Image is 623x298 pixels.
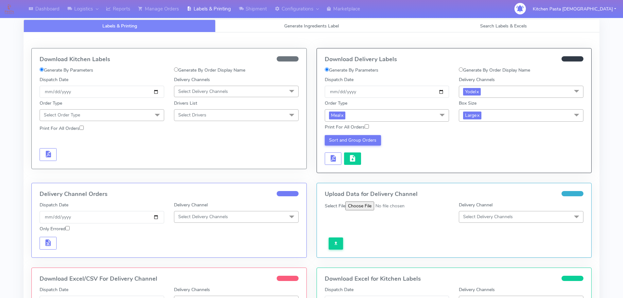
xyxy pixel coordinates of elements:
[79,126,84,130] input: Print For All Orders
[284,23,339,29] span: Generate Ingredients Label
[476,112,479,118] a: x
[459,76,495,83] label: Delivery Channels
[325,286,354,293] label: Dispatch Date
[459,67,530,74] label: Generate By Order Display Name
[40,225,70,232] label: Only Errored
[325,202,345,209] label: Select File
[463,214,513,220] span: Select Delivery Channels
[325,67,378,74] label: Generate By Parameters
[178,112,206,118] span: Select Drivers
[102,23,137,29] span: Labels & Printing
[40,100,62,107] label: Order Type
[174,202,208,208] label: Delivery Channel
[40,276,299,282] h4: Download Excel/CSV For Delivery Channel
[174,67,245,74] label: Generate By Order Display Name
[480,23,527,29] span: Search Labels & Excels
[325,76,354,83] label: Dispatch Date
[365,124,369,129] input: Print For All Orders
[463,88,481,96] span: Yodel
[340,112,343,118] a: x
[325,135,381,146] button: Sort and Group Orders
[40,191,299,198] h4: Delivery Channel Orders
[459,286,495,293] label: Delivery Channels
[463,112,481,119] span: Large
[325,276,584,282] h4: Download Excel for Kitchen Labels
[476,88,479,95] a: x
[40,125,84,132] label: Print For All Orders
[178,214,228,220] span: Select Delivery Channels
[65,226,70,230] input: Only Errored
[459,202,493,208] label: Delivery Channel
[174,76,210,83] label: Delivery Channels
[174,67,178,72] input: Generate By Order Display Name
[40,202,68,208] label: Dispatch Date
[44,112,80,118] span: Select Order Type
[40,76,68,83] label: Dispatch Date
[40,67,44,72] input: Generate By Parameters
[40,56,299,63] h4: Download Kitchen Labels
[325,100,347,107] label: Order Type
[325,191,584,198] h4: Upload Data for Delivery Channel
[178,88,228,95] span: Select Delivery Channels
[24,20,599,32] ul: Tabs
[325,67,329,72] input: Generate By Parameters
[40,286,68,293] label: Dispatch Date
[325,124,369,131] label: Print For All Orders
[329,112,345,119] span: Meal
[174,286,210,293] label: Delivery Channels
[40,67,93,74] label: Generate By Parameters
[174,100,197,107] label: Drivers List
[459,67,463,72] input: Generate By Order Display Name
[459,100,476,107] label: Box Size
[325,56,584,63] h4: Download Delivery Labels
[528,2,621,16] button: Kitchen Pasta [DEMOGRAPHIC_DATA]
